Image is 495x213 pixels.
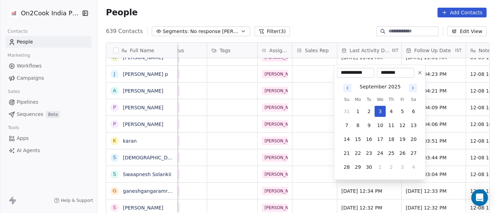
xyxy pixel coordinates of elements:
button: 1 [352,106,363,117]
button: 2 [386,161,397,173]
div: September 2025 [360,83,401,90]
button: 23 [363,148,375,159]
th: Friday [397,96,408,103]
button: 7 [341,120,352,131]
button: 29 [352,161,363,173]
button: 21 [341,148,352,159]
button: 4 [386,106,397,117]
button: 5 [397,106,408,117]
button: 2 [363,106,375,117]
button: 26 [397,148,408,159]
button: Go to previous month [343,83,352,93]
button: 18 [386,134,397,145]
button: Go to next month [408,83,418,93]
button: 13 [408,120,419,131]
button: 20 [408,134,419,145]
button: 3 [397,161,408,173]
button: 19 [397,134,408,145]
button: 9 [363,120,375,131]
button: 25 [386,148,397,159]
button: 16 [363,134,375,145]
button: 31 [341,106,352,117]
button: 11 [386,120,397,131]
button: 4 [408,161,419,173]
th: Monday [352,96,363,103]
button: 27 [408,148,419,159]
th: Thursday [386,96,397,103]
button: 1 [375,161,386,173]
th: Tuesday [363,96,375,103]
button: 15 [352,134,363,145]
button: 22 [352,148,363,159]
button: 12 [397,120,408,131]
button: 10 [375,120,386,131]
th: Sunday [341,96,352,103]
th: Saturday [408,96,419,103]
button: 17 [375,134,386,145]
button: 28 [341,161,352,173]
button: 24 [375,148,386,159]
th: Wednesday [375,96,386,103]
button: 6 [408,106,419,117]
button: 8 [352,120,363,131]
button: 30 [363,161,375,173]
button: 3 [375,106,386,117]
button: 14 [341,134,352,145]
